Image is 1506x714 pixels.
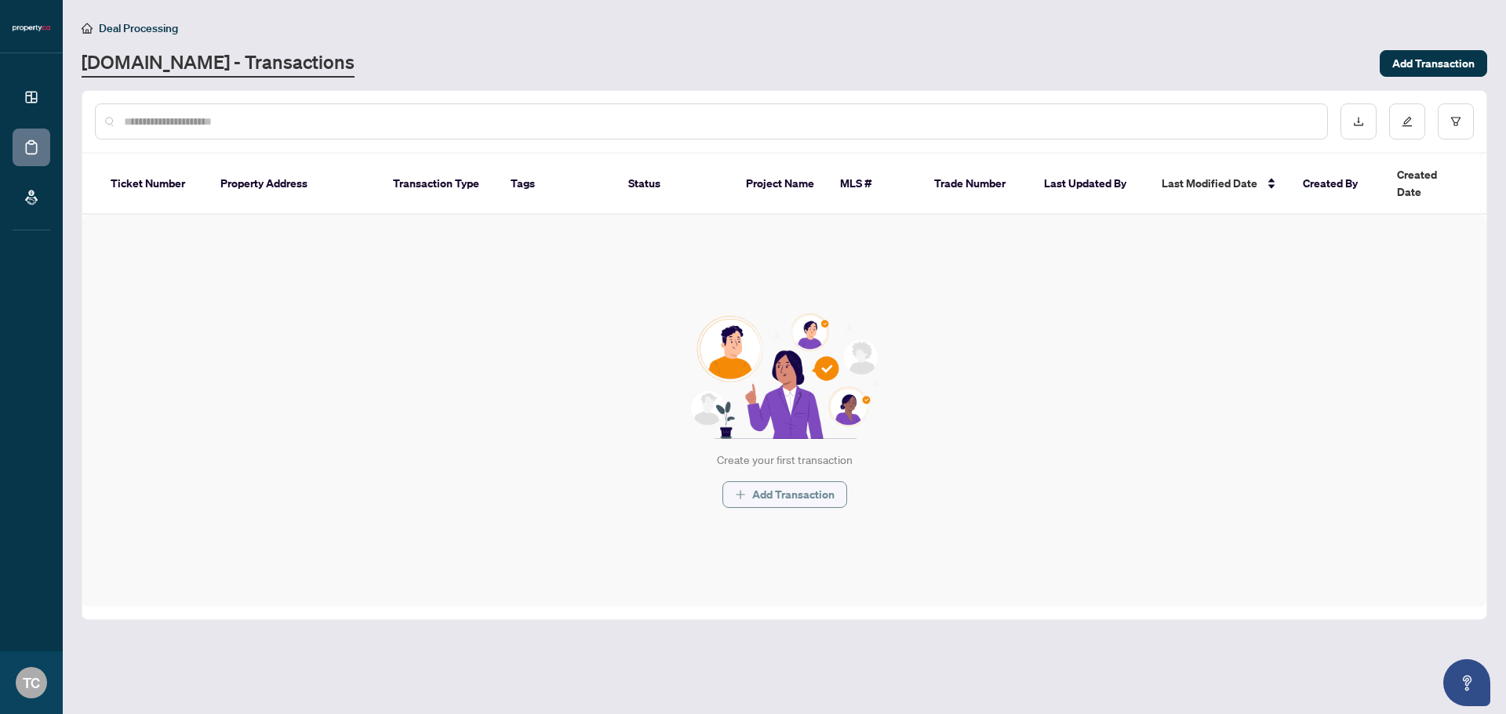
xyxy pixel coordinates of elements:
button: edit [1389,103,1425,140]
button: Add Transaction [722,481,847,508]
span: Deal Processing [99,21,178,35]
button: Open asap [1443,659,1490,706]
th: Last Updated By [1031,154,1149,215]
th: Trade Number [922,154,1031,215]
span: Last Modified Date [1162,175,1257,192]
span: edit [1402,116,1413,127]
span: plus [735,489,746,500]
th: MLS # [828,154,922,215]
img: Null State Icon [683,314,886,439]
button: Add Transaction [1380,50,1487,77]
th: Created Date [1384,154,1494,215]
span: Created Date [1397,166,1463,201]
span: home [82,23,93,34]
th: Status [616,154,733,215]
th: Property Address [208,154,380,215]
button: filter [1438,103,1474,140]
th: Last Modified Date [1149,154,1290,215]
span: Add Transaction [1392,51,1475,76]
span: TC [23,672,40,694]
th: Created By [1290,154,1384,215]
th: Project Name [733,154,828,215]
span: download [1353,116,1364,127]
span: filter [1450,116,1461,127]
a: [DOMAIN_NAME] - Transactions [82,49,355,78]
span: Add Transaction [752,482,835,507]
button: download [1340,103,1377,140]
th: Transaction Type [380,154,498,215]
th: Ticket Number [98,154,208,215]
div: Create your first transaction [717,451,853,469]
th: Tags [498,154,616,215]
img: logo [13,24,50,33]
